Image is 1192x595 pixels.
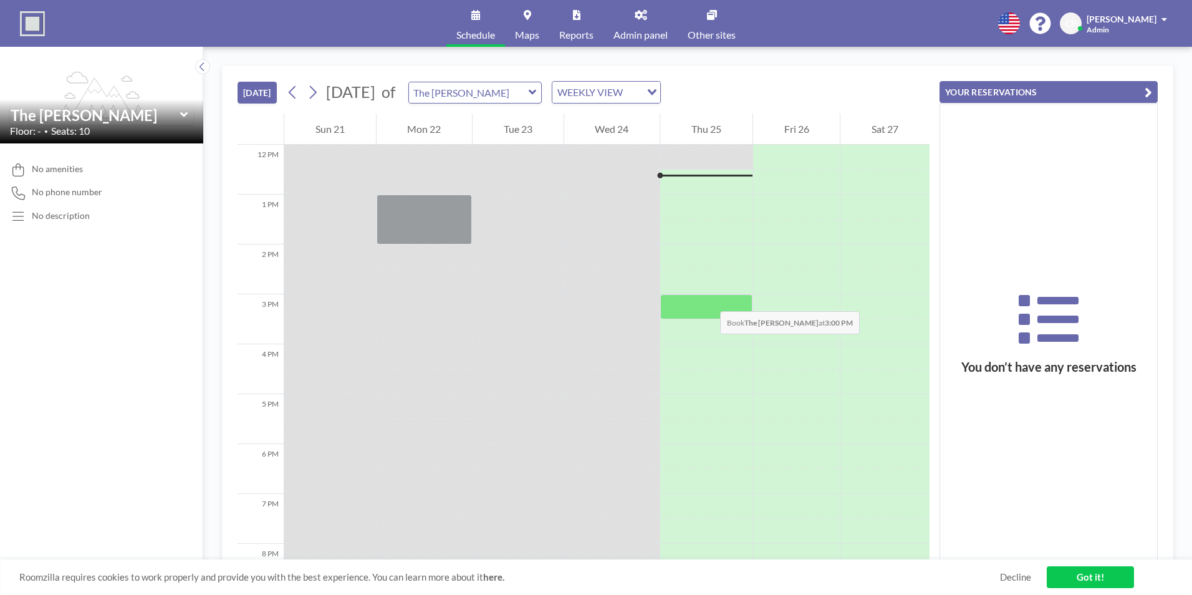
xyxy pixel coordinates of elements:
[825,318,853,327] b: 3:00 PM
[552,82,660,103] div: Search for option
[51,125,90,137] span: Seats: 10
[1087,25,1109,34] span: Admin
[613,30,668,40] span: Admin panel
[377,114,473,145] div: Mon 22
[326,82,375,101] span: [DATE]
[456,30,495,40] span: Schedule
[238,145,284,195] div: 12 PM
[840,114,930,145] div: Sat 27
[238,294,284,344] div: 3 PM
[382,82,395,102] span: of
[627,84,640,100] input: Search for option
[515,30,539,40] span: Maps
[744,318,819,327] b: The [PERSON_NAME]
[238,444,284,494] div: 6 PM
[10,125,41,137] span: Floor: -
[238,544,284,594] div: 8 PM
[555,84,625,100] span: WEEKLY VIEW
[720,311,860,334] span: Book at
[688,30,736,40] span: Other sites
[19,571,1000,583] span: Roomzilla requires cookies to work properly and provide you with the best experience. You can lea...
[409,82,529,103] input: The Charles
[940,81,1158,103] button: YOUR RESERVATIONS
[20,11,45,36] img: organization-logo
[940,359,1157,375] h3: You don’t have any reservations
[238,82,277,104] button: [DATE]
[11,106,180,124] input: The Charles
[32,186,102,198] span: No phone number
[660,114,752,145] div: Thu 25
[238,344,284,394] div: 4 PM
[238,195,284,244] div: 1 PM
[1087,14,1156,24] span: [PERSON_NAME]
[238,244,284,294] div: 2 PM
[559,30,594,40] span: Reports
[753,114,840,145] div: Fri 26
[284,114,376,145] div: Sun 21
[1047,566,1134,588] a: Got it!
[473,114,564,145] div: Tue 23
[564,114,660,145] div: Wed 24
[32,210,90,221] div: No description
[32,163,83,175] span: No amenities
[1065,18,1077,29] span: CP
[238,494,284,544] div: 7 PM
[1000,571,1031,583] a: Decline
[483,571,504,583] a: here.
[44,127,48,135] span: •
[238,394,284,444] div: 5 PM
